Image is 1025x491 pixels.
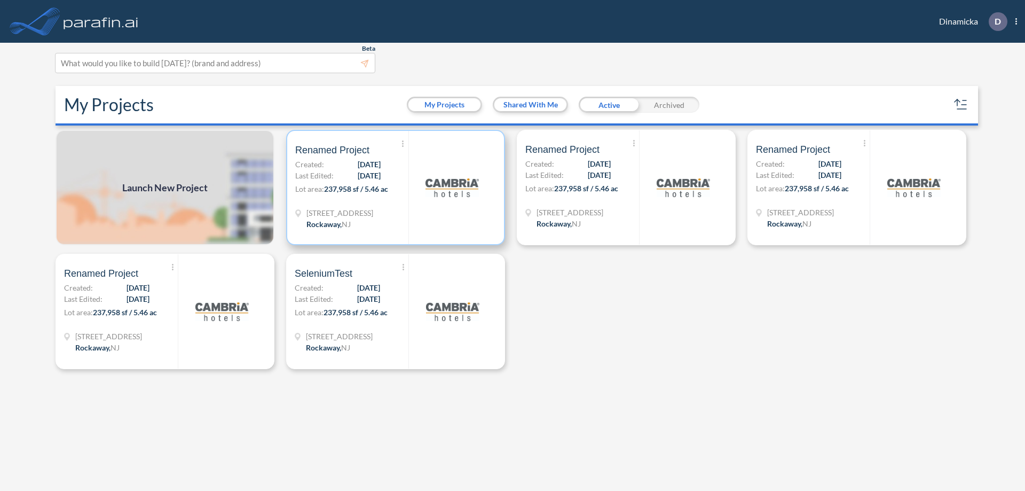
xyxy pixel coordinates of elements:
h2: My Projects [64,95,154,115]
span: Rockaway , [75,343,111,352]
span: 237,958 sf / 5.46 ac [324,184,388,193]
span: Beta [362,44,375,53]
span: NJ [341,343,350,352]
span: Last Edited: [756,169,794,181]
span: 237,958 sf / 5.46 ac [324,308,388,317]
span: Created: [756,158,785,169]
img: add [56,130,274,245]
span: [DATE] [357,282,380,293]
span: Last Edited: [295,170,334,181]
span: Renamed Project [295,144,369,157]
span: 321 Mt Hope Ave [767,207,834,218]
span: [DATE] [127,282,149,293]
span: Last Edited: [525,169,564,181]
span: Renamed Project [525,143,600,156]
span: Lot area: [756,184,785,193]
button: Shared With Me [494,98,566,111]
span: Created: [525,158,554,169]
span: [DATE] [358,159,381,170]
button: sort [952,96,969,113]
div: Rockaway, NJ [767,218,811,229]
img: logo [195,285,249,338]
span: Lot area: [295,184,324,193]
span: 321 Mt Hope Ave [75,331,142,342]
div: Active [579,97,639,113]
span: Last Edited: [295,293,333,305]
div: Rockaway, NJ [537,218,581,229]
img: logo [657,161,710,214]
span: [DATE] [818,169,841,181]
span: NJ [111,343,120,352]
span: [DATE] [358,170,381,181]
span: Created: [295,282,324,293]
a: Launch New Project [56,130,274,245]
span: [DATE] [357,293,380,305]
img: logo [425,161,479,214]
span: [DATE] [818,158,841,169]
img: logo [426,285,479,338]
span: 321 Mt Hope Ave [306,331,373,342]
span: Renamed Project [64,267,138,280]
div: Archived [639,97,699,113]
span: NJ [572,219,581,228]
span: 237,958 sf / 5.46 ac [554,184,618,193]
span: Created: [295,159,324,170]
span: Lot area: [295,308,324,317]
span: Rockaway , [306,343,341,352]
img: logo [61,11,140,32]
span: [DATE] [588,169,611,181]
span: Rockaway , [306,220,342,229]
div: Dinamicka [923,12,1017,31]
span: Renamed Project [756,143,830,156]
span: [DATE] [588,158,611,169]
p: D [995,17,1001,26]
span: Rockaway , [537,219,572,228]
span: Lot area: [64,308,93,317]
span: 321 Mt Hope Ave [537,207,603,218]
span: NJ [342,220,351,229]
span: Launch New Project [122,181,208,195]
span: 321 Mt Hope Ave [306,207,373,219]
span: [DATE] [127,293,149,305]
div: Rockaway, NJ [306,219,351,230]
button: My Projects [408,98,480,111]
div: Rockaway, NJ [75,342,120,353]
span: Lot area: [525,184,554,193]
span: 237,958 sf / 5.46 ac [93,308,157,317]
span: Rockaway , [767,219,802,228]
span: 237,958 sf / 5.46 ac [785,184,849,193]
span: SeleniumTest [295,267,352,280]
span: NJ [802,219,811,228]
span: Created: [64,282,93,293]
div: Rockaway, NJ [306,342,350,353]
span: Last Edited: [64,293,102,305]
img: logo [887,161,941,214]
